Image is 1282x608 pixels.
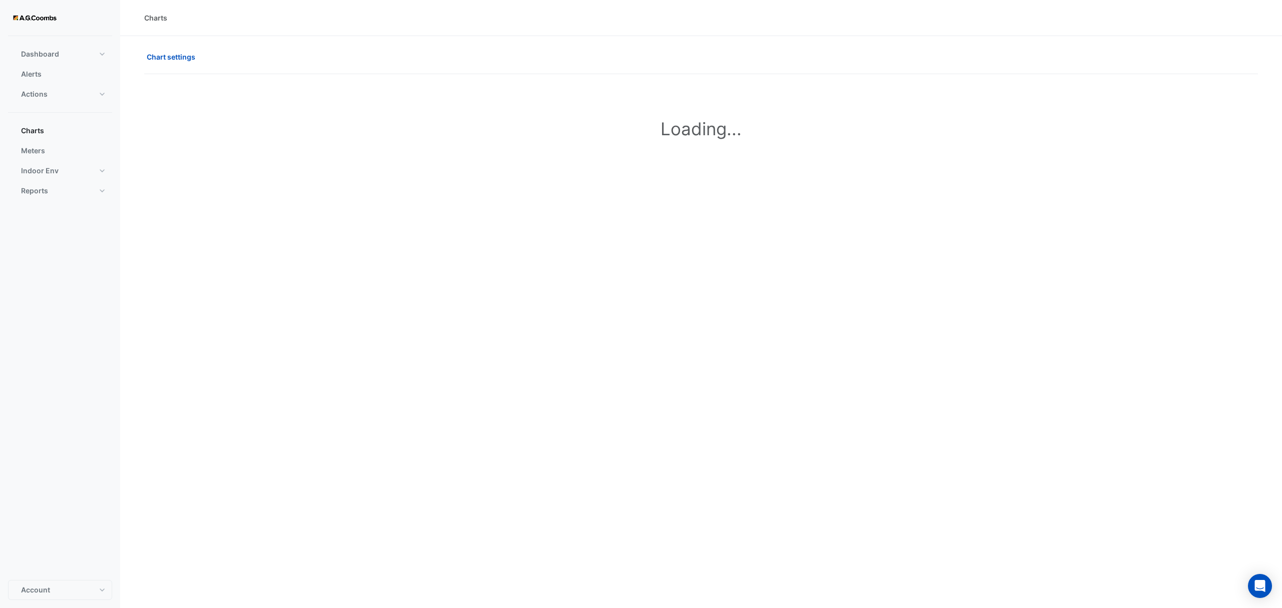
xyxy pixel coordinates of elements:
[8,84,112,104] button: Actions
[1248,574,1272,598] div: Open Intercom Messenger
[12,8,57,28] img: Company Logo
[21,126,44,136] span: Charts
[144,13,167,23] div: Charts
[8,580,112,600] button: Account
[8,44,112,64] button: Dashboard
[21,89,48,99] span: Actions
[21,585,50,595] span: Account
[21,186,48,196] span: Reports
[8,161,112,181] button: Indoor Env
[8,181,112,201] button: Reports
[21,146,45,156] span: Meters
[147,52,195,62] span: Chart settings
[21,69,42,79] span: Alerts
[21,49,59,59] span: Dashboard
[21,166,59,176] span: Indoor Env
[8,64,112,84] button: Alerts
[8,141,112,161] button: Meters
[8,121,112,141] button: Charts
[166,118,1236,139] h1: Loading...
[144,48,202,66] button: Chart settings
